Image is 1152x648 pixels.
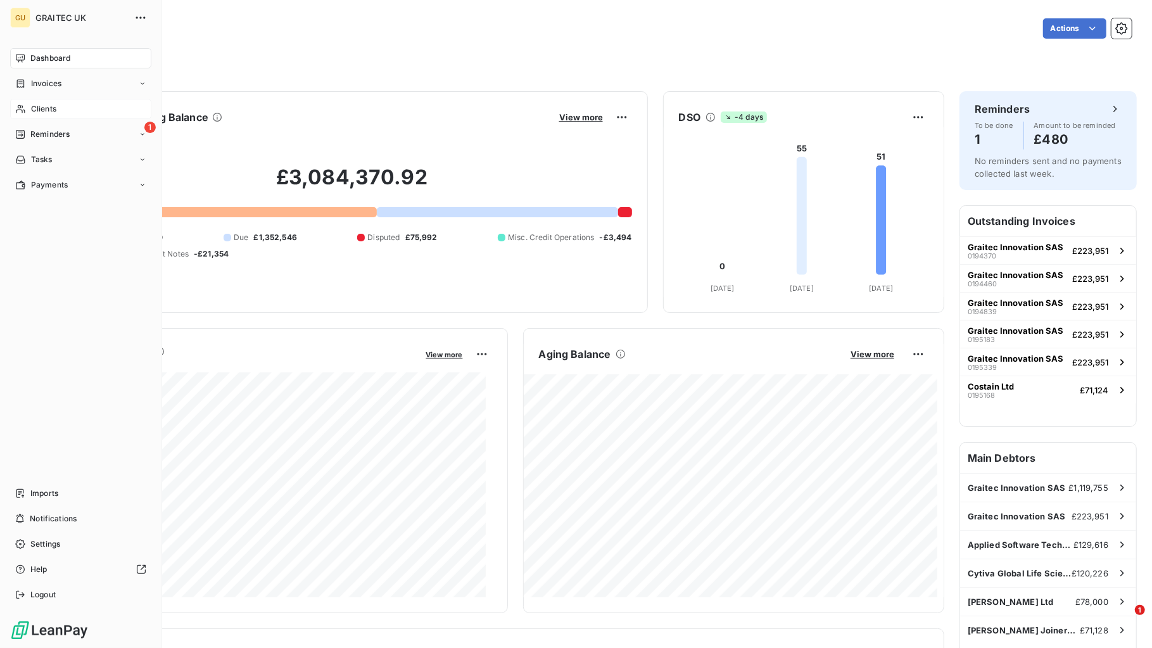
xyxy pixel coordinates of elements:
[975,122,1013,129] span: To be done
[539,346,611,362] h6: Aging Balance
[30,564,47,575] span: Help
[600,232,632,243] span: -£3,494
[1072,329,1108,340] span: £223,951
[1072,246,1108,256] span: £223,951
[30,488,58,499] span: Imports
[679,110,700,125] h6: DSO
[869,284,893,293] tspan: [DATE]
[72,165,632,203] h2: £3,084,370.92
[847,348,898,360] button: View more
[968,381,1014,391] span: Costain Ltd
[559,112,603,122] span: View more
[253,232,297,243] span: £1,352,546
[31,78,61,89] span: Invoices
[10,99,151,119] a: Clients
[10,175,151,195] a: Payments
[1135,605,1145,615] span: 1
[10,534,151,554] a: Settings
[1072,274,1108,284] span: £223,951
[710,284,734,293] tspan: [DATE]
[968,336,995,343] span: 0195183
[968,483,1065,493] span: Graitec Innovation SAS
[30,53,70,64] span: Dashboard
[968,540,1073,550] span: Applied Software Technology, LLC
[1109,605,1139,635] iframe: Intercom live chat
[1073,540,1108,550] span: £129,616
[968,280,997,288] span: 0194460
[367,232,400,243] span: Disputed
[1069,483,1109,493] span: £1,119,755
[144,122,156,133] span: 1
[35,13,127,23] span: GRAITEC UK
[1043,18,1106,39] button: Actions
[194,248,229,260] span: -£21,354
[968,511,1065,521] span: Graitec Innovation SAS
[508,232,594,243] span: Misc. Credit Operations
[968,597,1054,607] span: [PERSON_NAME] Ltd
[721,111,767,123] span: -4 days
[31,179,68,191] span: Payments
[10,483,151,504] a: Imports
[1034,122,1116,129] span: Amount to be reminded
[405,232,438,243] span: £75,992
[234,232,248,243] span: Due
[422,348,467,360] button: View more
[10,48,151,68] a: Dashboard
[960,376,1136,403] button: Costain Ltd0195168£71,124
[968,252,996,260] span: 0194370
[960,206,1136,236] h6: Outstanding Invoices
[968,353,1063,364] span: Graitec Innovation SAS
[1080,625,1108,635] span: £71,128
[975,129,1013,149] h4: 1
[1072,568,1108,578] span: £120,226
[31,103,56,115] span: Clients
[10,559,151,580] a: Help
[960,320,1136,348] button: Graitec Innovation SAS0195183£223,951
[968,625,1080,635] span: [PERSON_NAME] Joinery Ltd
[1072,357,1108,367] span: £223,951
[10,620,89,640] img: Logo LeanPay
[1072,511,1108,521] span: £223,951
[30,513,77,524] span: Notifications
[968,326,1063,336] span: Graitec Innovation SAS
[975,156,1122,179] span: No reminders sent and no payments collected last week.
[1075,597,1108,607] span: £78,000
[968,391,995,399] span: 0195168
[960,264,1136,292] button: Graitec Innovation SAS0194460£223,951
[30,538,60,550] span: Settings
[851,349,894,359] span: View more
[72,359,417,372] span: Monthly Revenue
[968,270,1063,280] span: Graitec Innovation SAS
[960,292,1136,320] button: Graitec Innovation SAS0194839£223,951
[968,298,1063,308] span: Graitec Innovation SAS
[968,308,997,315] span: 0194839
[31,154,53,165] span: Tasks
[1080,385,1108,395] span: £71,124
[975,101,1030,117] h6: Reminders
[790,284,814,293] tspan: [DATE]
[555,111,607,123] button: View more
[968,568,1072,578] span: Cytiva Global Life Sciences
[10,8,30,28] div: GU
[30,589,56,600] span: Logout
[10,73,151,94] a: Invoices
[960,236,1136,264] button: Graitec Innovation SAS0194370£223,951
[960,348,1136,376] button: Graitec Innovation SAS0195339£223,951
[968,364,997,371] span: 0195339
[10,124,151,144] a: 1Reminders
[1072,302,1108,312] span: £223,951
[1034,129,1116,149] h4: £480
[968,242,1063,252] span: Graitec Innovation SAS
[10,149,151,170] a: Tasks
[960,443,1136,473] h6: Main Debtors
[30,129,70,140] span: Reminders
[426,350,463,359] span: View more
